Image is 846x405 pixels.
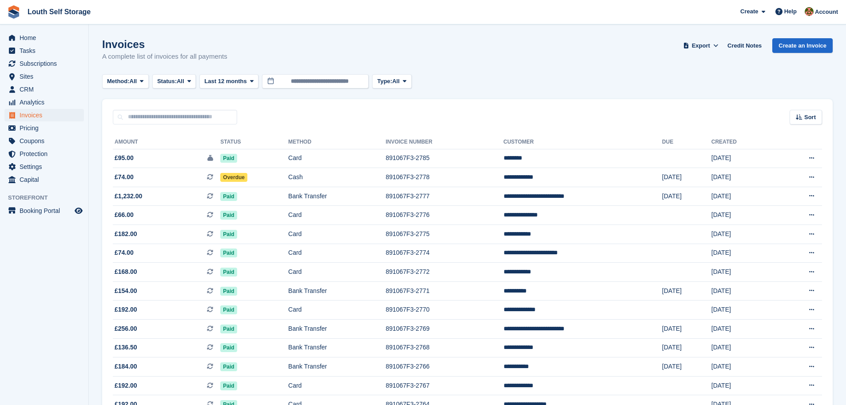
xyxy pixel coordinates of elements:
[4,70,84,83] a: menu
[711,168,775,187] td: [DATE]
[115,172,134,182] span: £74.00
[711,244,775,263] td: [DATE]
[220,343,237,352] span: Paid
[288,225,385,244] td: Card
[724,38,765,53] a: Credit Notes
[102,74,149,89] button: Method: All
[220,249,237,257] span: Paid
[662,320,711,339] td: [DATE]
[20,205,73,217] span: Booking Portal
[288,376,385,395] td: Card
[115,210,134,220] span: £66.00
[711,301,775,320] td: [DATE]
[385,206,503,225] td: 891067F3-2776
[385,149,503,168] td: 891067F3-2785
[711,187,775,206] td: [DATE]
[220,192,237,201] span: Paid
[4,160,84,173] a: menu
[20,122,73,134] span: Pricing
[220,135,288,149] th: Status
[504,135,662,149] th: Customer
[662,357,711,377] td: [DATE]
[385,357,503,377] td: 891067F3-2766
[115,229,137,239] span: £182.00
[4,148,84,160] a: menu
[772,38,833,53] a: Create an Invoice
[220,211,237,220] span: Paid
[288,149,385,168] td: Card
[711,320,775,339] td: [DATE]
[385,244,503,263] td: 891067F3-2774
[115,324,137,333] span: £256.00
[115,305,137,314] span: £192.00
[711,338,775,357] td: [DATE]
[711,263,775,282] td: [DATE]
[115,192,142,201] span: £1,232.00
[20,70,73,83] span: Sites
[711,225,775,244] td: [DATE]
[115,362,137,371] span: £184.00
[288,281,385,301] td: Bank Transfer
[815,8,838,16] span: Account
[220,305,237,314] span: Paid
[288,301,385,320] td: Card
[392,77,400,86] span: All
[385,135,503,149] th: Invoice Number
[711,281,775,301] td: [DATE]
[711,357,775,377] td: [DATE]
[4,109,84,121] a: menu
[220,268,237,277] span: Paid
[177,77,184,86] span: All
[385,376,503,395] td: 891067F3-2767
[662,187,711,206] td: [DATE]
[220,154,237,163] span: Paid
[204,77,246,86] span: Last 12 months
[152,74,196,89] button: Status: All
[804,113,816,122] span: Sort
[4,44,84,57] a: menu
[385,263,503,282] td: 891067F3-2772
[385,281,503,301] td: 891067F3-2771
[288,206,385,225] td: Card
[20,160,73,173] span: Settings
[288,263,385,282] td: Card
[662,281,711,301] td: [DATE]
[4,205,84,217] a: menu
[288,338,385,357] td: Bank Transfer
[711,206,775,225] td: [DATE]
[20,44,73,57] span: Tasks
[20,173,73,186] span: Capital
[681,38,720,53] button: Export
[711,135,775,149] th: Created
[102,38,227,50] h1: Invoices
[220,230,237,239] span: Paid
[20,96,73,108] span: Analytics
[115,381,137,390] span: £192.00
[288,320,385,339] td: Bank Transfer
[805,7,814,16] img: Andy Smith
[220,325,237,333] span: Paid
[8,193,88,202] span: Storefront
[288,135,385,149] th: Method
[24,4,94,19] a: Louth Self Storage
[113,135,220,149] th: Amount
[662,338,711,357] td: [DATE]
[7,5,20,19] img: stora-icon-8386f47178a22dfd0bd8f6a31ec36ba5ce8667c1dd55bd0f319d3a0aa187defe.svg
[385,320,503,339] td: 891067F3-2769
[20,135,73,147] span: Coupons
[73,205,84,216] a: Preview store
[20,148,73,160] span: Protection
[115,248,134,257] span: £74.00
[20,83,73,96] span: CRM
[20,109,73,121] span: Invoices
[662,135,711,149] th: Due
[377,77,392,86] span: Type:
[385,338,503,357] td: 891067F3-2768
[115,343,137,352] span: £136.50
[711,376,775,395] td: [DATE]
[692,41,710,50] span: Export
[220,173,247,182] span: Overdue
[130,77,137,86] span: All
[20,32,73,44] span: Home
[157,77,177,86] span: Status:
